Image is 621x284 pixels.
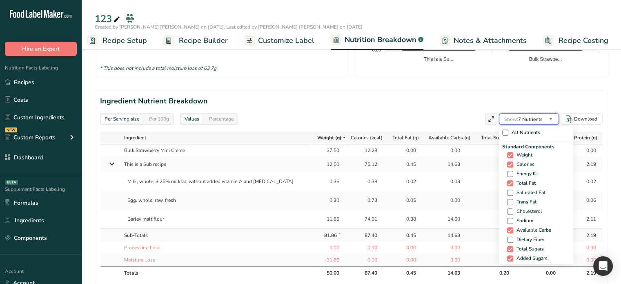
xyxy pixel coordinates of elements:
span: Standard Components [502,143,570,150]
div: 0.00 [440,256,460,264]
button: Hire an Expert [5,42,77,56]
tspan: This is a Su... [424,56,454,62]
div: 0.45 [396,269,416,277]
div: 50.00 [319,269,339,277]
div: 0.05 [396,197,416,204]
div: 0.02 [396,178,416,185]
div: 0.00 [576,147,596,154]
div: 0.06 [576,197,596,204]
span: Sodium [513,218,533,224]
span: All Nutrients [508,130,540,136]
a: Customize Label [244,31,314,50]
div: 0.00 [488,256,509,264]
span: Created by [PERSON_NAME] [PERSON_NAME] on [DATE], Last edited by [PERSON_NAME] [PERSON_NAME] on [... [95,24,363,30]
span: Weight [513,152,532,158]
div: NEW [5,127,17,132]
div: 0.00 [396,256,416,264]
a: Recipe Setup [87,31,147,50]
span: Recipe Builder [179,35,228,46]
span: Saturated Fat [513,190,545,196]
span: Available Carbs (g) [428,134,470,141]
div: 2.11 [576,215,596,223]
div: 0.00 [576,244,596,251]
div: Barley malt flour [124,212,308,226]
div: 14.63 [440,161,460,168]
div: 0.00 [440,147,460,154]
span: Ingredient [124,134,146,141]
div: 0.00 [396,244,416,251]
div: Milk, whole, 3.25% milkfat, without added vitamin A and [MEDICAL_DATA] [124,174,308,188]
div: 0.36 [319,178,339,185]
div: Egg, whole, raw, fresh [124,193,308,207]
div: 37.50 [319,147,339,154]
div: * This does not include a total moisture loss of 63.7g. [100,65,343,72]
div: 0.30 [319,197,339,204]
div: Values [181,114,203,123]
div: 87.40 [357,232,377,239]
div: 0.00 [440,244,460,251]
div: 74.01 [357,215,377,223]
div: 0.38 [396,215,416,223]
div: 0.03 [488,178,509,185]
span: Total Fat [513,180,536,186]
span: Nutrition Breakdown [345,34,416,45]
span: Cholesterol [513,208,542,215]
span: Recipe Setup [102,35,147,46]
div: 0.38 [357,178,377,185]
span: 7 Nutrients [504,116,543,123]
div: 0.20 [488,269,509,277]
span: Total Fat (g) [392,134,419,141]
div: 0.16 [488,215,509,223]
div: 123 [95,11,122,26]
span: Notes & Attachments [454,35,527,46]
div: 0.00 [357,256,377,264]
td: Processing Loss [120,242,312,254]
div: Download [574,115,597,123]
tspan: Bulk Strawbe... [529,56,562,62]
span: Energy KJ [513,171,538,177]
div: Per 100g [146,114,172,123]
span: Total Sugars [513,246,544,252]
td: Moisture Loss [120,254,312,266]
td: Bulk Strawberry Mini Creme [120,144,312,157]
div: -31.86 [319,256,339,264]
div: 0.00 [576,256,596,264]
td: Sub-Totals [120,228,312,242]
div: 12.50 [319,161,339,168]
div: 0.20 [488,161,509,168]
div: 2.19 [576,161,596,168]
span: Dietary Fiber [513,237,544,243]
div: 81.86 [316,232,337,239]
div: BETA [5,180,18,185]
span: Available Carbs [513,227,551,233]
a: Nutrition Breakdown [331,31,423,50]
div: 0.73 [357,197,377,204]
h2: Ingredient Nutrient Breakdown [100,96,603,107]
div: 14.63 [440,269,460,277]
div: 0.00 [440,197,460,204]
span: Calories [513,161,534,168]
div: 0.03 [440,178,460,185]
span: Recipe Costing [559,35,608,46]
div: 75.12 [357,161,377,168]
div: 0.00 [319,244,339,251]
span: Show: [504,116,518,123]
div: 2.19 [576,269,596,277]
div: 87.40 [357,269,377,277]
div: 0.02 [576,178,596,185]
th: Totals [120,266,312,279]
div: 0.00 [396,147,416,154]
div: 0.45 [396,161,416,168]
div: Percentage [206,114,237,123]
span: Trans Fat [513,199,536,205]
div: 0.00 [488,244,509,251]
div: 0.20 [488,232,509,239]
div: 2.19 [576,232,596,239]
span: Weight (g) [317,134,341,141]
div: Custom Reports [5,133,56,142]
div: 0.00 [488,197,509,204]
span: Calories (kcal) [351,134,383,141]
div: Open Intercom Messenger [593,256,613,276]
div: 0.00 [488,147,509,154]
div: 14.63 [440,232,460,239]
